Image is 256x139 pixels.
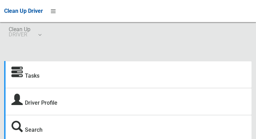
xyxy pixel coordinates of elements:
small: DRIVER [9,32,30,37]
a: Tasks [25,72,39,79]
a: Driver Profile [25,99,57,106]
span: Clean Up Driver [4,8,43,14]
a: Clean Up Driver [4,6,43,16]
a: Search [25,127,43,133]
span: Clean Up [9,27,41,37]
a: Clean UpDRIVER [4,22,45,44]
